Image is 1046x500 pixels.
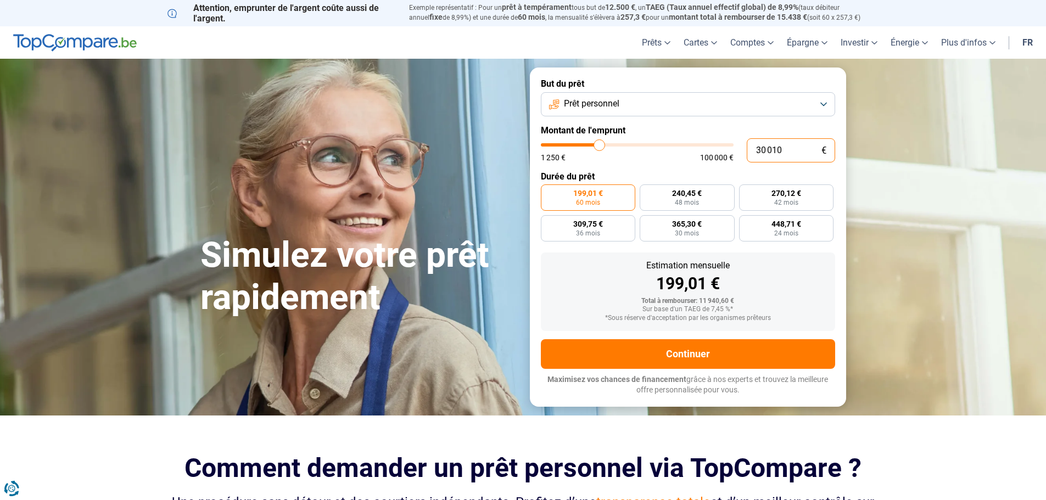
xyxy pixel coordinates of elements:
span: 60 mois [518,13,545,21]
span: Maximisez vos chances de financement [547,375,686,384]
p: Exemple représentatif : Pour un tous but de , un (taux débiteur annuel de 8,99%) et une durée de ... [409,3,879,23]
a: fr [1016,26,1039,59]
div: Estimation mensuelle [550,261,826,270]
span: 36 mois [576,230,600,237]
a: Comptes [724,26,780,59]
span: 199,01 € [573,189,603,197]
div: 199,01 € [550,276,826,292]
span: 448,71 € [771,220,801,228]
span: TAEG (Taux annuel effectif global) de 8,99% [646,3,798,12]
span: 270,12 € [771,189,801,197]
a: Épargne [780,26,834,59]
img: TopCompare [13,34,137,52]
a: Prêts [635,26,677,59]
span: 12.500 € [605,3,635,12]
p: grâce à nos experts et trouvez la meilleure offre personnalisée pour vous. [541,374,835,396]
span: prêt à tempérament [502,3,572,12]
span: fixe [429,13,443,21]
span: montant total à rembourser de 15.438 € [669,13,807,21]
span: 24 mois [774,230,798,237]
span: 257,3 € [620,13,646,21]
span: 42 mois [774,199,798,206]
label: Montant de l'emprunt [541,125,835,136]
div: Total à rembourser: 11 940,60 € [550,297,826,305]
span: 30 mois [675,230,699,237]
p: Attention, emprunter de l'argent coûte aussi de l'argent. [167,3,396,24]
span: 365,30 € [672,220,702,228]
a: Plus d'infos [935,26,1002,59]
h2: Comment demander un prêt personnel via TopCompare ? [167,453,879,483]
button: Continuer [541,339,835,369]
span: 48 mois [675,199,699,206]
span: 309,75 € [573,220,603,228]
div: Sur base d'un TAEG de 7,45 %* [550,306,826,313]
a: Cartes [677,26,724,59]
span: 240,45 € [672,189,702,197]
span: Prêt personnel [564,98,619,110]
a: Investir [834,26,884,59]
div: *Sous réserve d'acceptation par les organismes prêteurs [550,314,826,322]
a: Énergie [884,26,935,59]
label: Durée du prêt [541,171,835,182]
span: 60 mois [576,199,600,206]
span: € [821,146,826,155]
span: 1 250 € [541,154,566,161]
h1: Simulez votre prêt rapidement [200,234,517,319]
label: But du prêt [541,78,835,89]
button: Prêt personnel [541,92,835,116]
span: 100 000 € [700,154,734,161]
